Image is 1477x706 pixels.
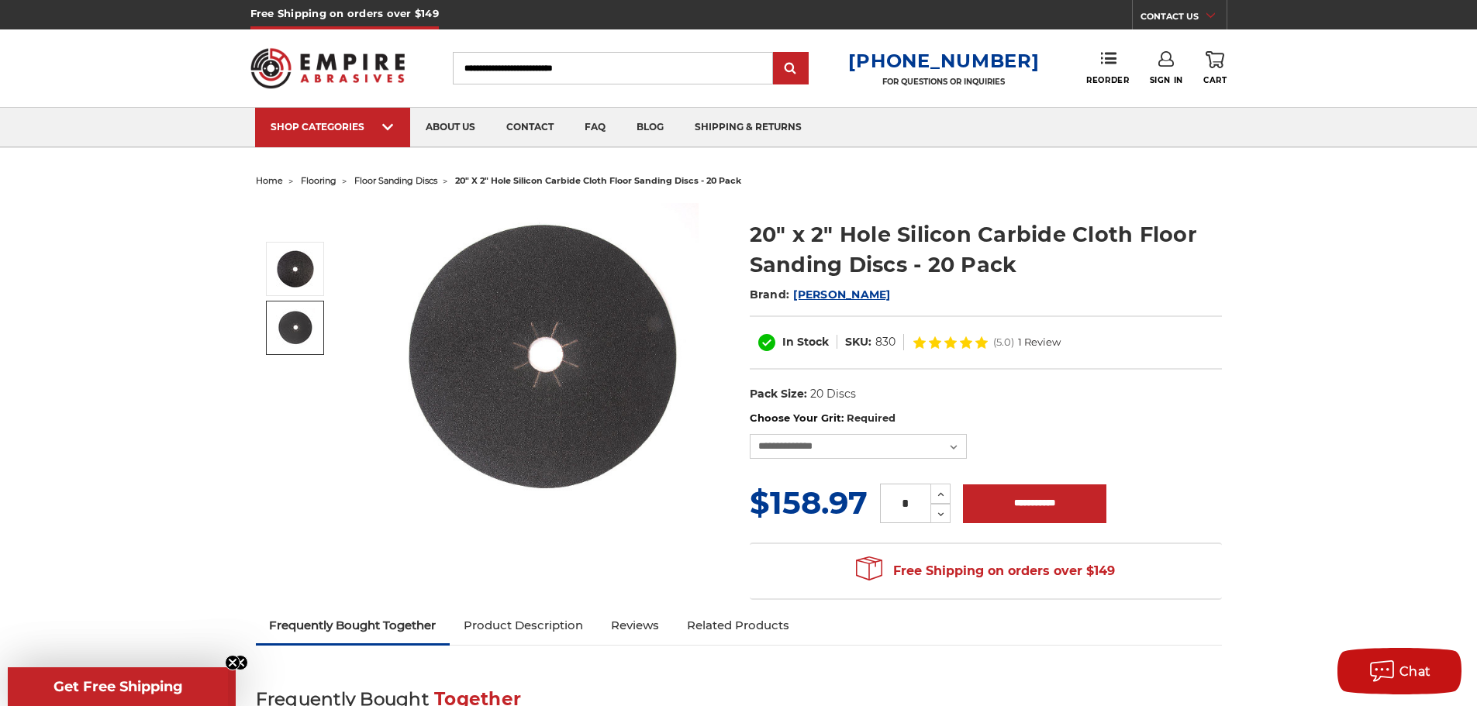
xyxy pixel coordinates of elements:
[301,175,336,186] a: flooring
[256,608,450,642] a: Frequently Bought Together
[276,308,315,347] img: Silicon Carbide 20" x 2" Floor Sanding Cloth Discs
[8,667,228,706] div: Get Free ShippingClose teaser
[233,655,248,670] button: Close teaser
[388,203,699,513] img: Silicon Carbide 20" x 2" Cloth Floor Sanding Discs
[410,108,491,147] a: about us
[1150,75,1183,85] span: Sign In
[1203,51,1227,85] a: Cart
[53,678,183,695] span: Get Free Shipping
[354,175,437,186] a: floor sanding discs
[848,77,1039,87] p: FOR QUESTIONS OR INQUIRIES
[750,484,868,522] span: $158.97
[1337,648,1461,694] button: Chat
[621,108,679,147] a: blog
[775,53,806,84] input: Submit
[225,655,240,670] button: Close teaser
[993,337,1014,347] span: (5.0)
[597,608,673,642] a: Reviews
[276,250,315,288] img: Silicon Carbide 20" x 2" Cloth Floor Sanding Discs
[450,608,597,642] a: Product Description
[679,108,817,147] a: shipping & returns
[750,411,1222,426] label: Choose Your Grit:
[271,121,395,133] div: SHOP CATEGORIES
[875,334,896,350] dd: 830
[750,386,807,402] dt: Pack Size:
[848,50,1039,72] a: [PHONE_NUMBER]
[847,412,896,424] small: Required
[1141,8,1227,29] a: CONTACT US
[455,175,741,186] span: 20" x 2" hole silicon carbide cloth floor sanding discs - 20 pack
[1018,337,1061,347] span: 1 Review
[782,335,829,349] span: In Stock
[793,288,890,301] a: [PERSON_NAME]
[1086,51,1129,84] a: Reorder
[1203,75,1227,85] span: Cart
[1086,75,1129,85] span: Reorder
[256,175,283,186] a: home
[1399,664,1431,679] span: Chat
[750,288,790,301] span: Brand:
[491,108,569,147] a: contact
[673,608,803,642] a: Related Products
[750,219,1222,280] h1: 20" x 2" Hole Silicon Carbide Cloth Floor Sanding Discs - 20 Pack
[845,334,871,350] dt: SKU:
[569,108,621,147] a: faq
[810,386,856,402] dd: 20 Discs
[250,38,405,98] img: Empire Abrasives
[856,556,1115,587] span: Free Shipping on orders over $149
